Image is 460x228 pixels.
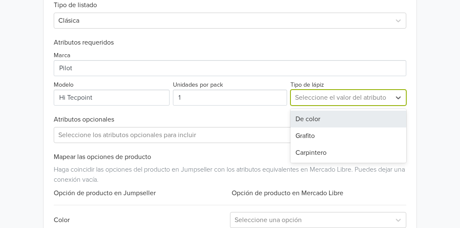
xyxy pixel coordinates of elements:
div: Color [54,215,230,225]
h6: Mapear las opciones de producto [54,153,406,161]
div: Opción de producto en Mercado Libre [230,188,406,198]
div: Haga coincidir las opciones del producto en Jumpseller con los atributos equivalentes en Mercado ... [54,161,406,185]
label: Marca [54,51,71,60]
h6: Atributos requeridos [54,39,406,47]
h6: Atributos opcionales [54,116,406,124]
div: Grafito [290,127,406,144]
label: Tipo de lápiz [290,80,324,90]
label: Unidades por pack [173,80,223,90]
div: Opción de producto en Jumpseller [54,188,230,198]
label: Modelo [54,80,73,90]
div: De color [290,111,406,127]
div: Carpintero [290,144,406,161]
